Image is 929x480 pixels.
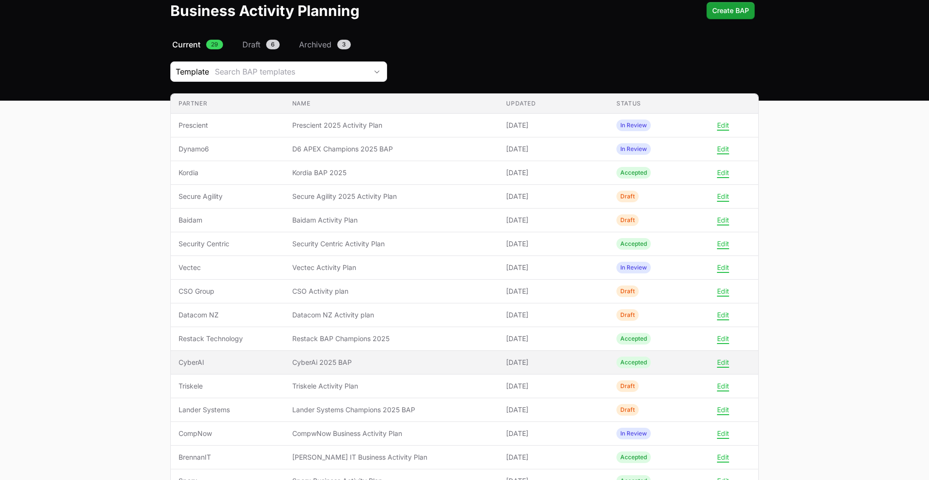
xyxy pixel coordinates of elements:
span: Archived [299,39,331,50]
button: Edit [717,311,729,319]
span: Secure Agility [179,192,277,201]
a: Current29 [170,39,225,50]
button: Edit [717,405,729,414]
span: Datacom NZ [179,310,277,320]
span: Kordia [179,168,277,178]
button: Edit [717,263,729,272]
span: [DATE] [506,263,601,272]
span: 6 [266,40,280,49]
button: Edit [717,192,729,201]
span: Baidam Activity Plan [292,215,491,225]
span: [DATE] [506,452,601,462]
span: [DATE] [506,310,601,320]
button: Edit [717,168,729,177]
span: Security Centric Activity Plan [292,239,491,249]
span: Baidam [179,215,277,225]
th: Updated [498,94,609,114]
span: Prescient 2025 Activity Plan [292,120,491,130]
button: Edit [717,453,729,462]
span: Triskele [179,381,277,391]
button: Edit [717,216,729,225]
th: Status [609,94,719,114]
span: Template [171,66,209,77]
span: CyberAi 2025 BAP [292,358,491,367]
a: Archived3 [297,39,353,50]
span: Triskele Activity Plan [292,381,491,391]
span: Restack Technology [179,334,277,344]
button: Create BAP [706,2,755,19]
span: [DATE] [506,405,601,415]
button: Edit [717,240,729,248]
button: Edit [717,287,729,296]
span: Prescient [179,120,277,130]
button: Search BAP templates [209,62,387,81]
span: Restack BAP Champions 2025 [292,334,491,344]
span: Secure Agility 2025 Activity Plan [292,192,491,201]
span: Current [172,39,200,50]
h1: Business Activity Planning [170,2,360,19]
span: [DATE] [506,168,601,178]
span: Datacom NZ Activity plan [292,310,491,320]
span: [DATE] [506,334,601,344]
span: BrennanIT [179,452,277,462]
button: Edit [717,145,729,153]
span: CompwNow Business Activity Plan [292,429,491,438]
span: [DATE] [506,358,601,367]
span: [DATE] [506,144,601,154]
span: CSO Group [179,286,277,296]
th: Partner [171,94,285,114]
div: Primary actions [706,2,755,19]
span: 3 [337,40,351,49]
div: Search BAP templates [215,66,367,77]
span: 29 [206,40,223,49]
span: Kordia BAP 2025 [292,168,491,178]
span: CompNow [179,429,277,438]
span: [DATE] [506,239,601,249]
span: [DATE] [506,120,601,130]
span: Lander Systems [179,405,277,415]
span: [DATE] [506,192,601,201]
span: Dynamo6 [179,144,277,154]
button: Edit [717,382,729,390]
span: Security Centric [179,239,277,249]
a: Draft6 [240,39,282,50]
span: [DATE] [506,429,601,438]
section: Business Activity Plan Filters [170,61,759,82]
span: Create BAP [712,5,749,16]
span: CSO Activity plan [292,286,491,296]
button: Edit [717,334,729,343]
span: [DATE] [506,286,601,296]
span: CyberAI [179,358,277,367]
button: Edit [717,429,729,438]
span: Vectec Activity Plan [292,263,491,272]
button: Edit [717,121,729,130]
nav: Business Activity Plan Navigation navigation [170,39,759,50]
th: Name [285,94,499,114]
span: [DATE] [506,215,601,225]
span: Vectec [179,263,277,272]
span: [PERSON_NAME] IT Business Activity Plan [292,452,491,462]
span: D6 APEX Champions 2025 BAP [292,144,491,154]
button: Edit [717,358,729,367]
span: Lander Systems Champions 2025 BAP [292,405,491,415]
span: Draft [242,39,260,50]
span: [DATE] [506,381,601,391]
